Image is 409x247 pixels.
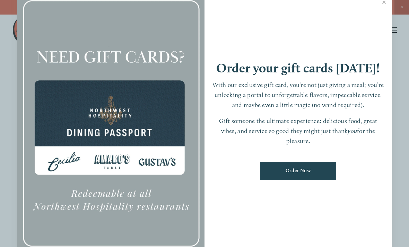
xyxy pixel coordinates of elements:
[216,62,380,74] h1: Order your gift cards [DATE]!
[211,80,385,110] p: With our exclusive gift card, you’re not just giving a meal; you’re unlocking a portal to unforge...
[348,127,357,134] em: you
[260,162,336,180] a: Order Now
[211,116,385,146] p: Gift someone the ultimate experience: delicious food, great vibes, and service so good they might...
